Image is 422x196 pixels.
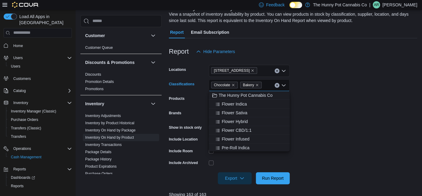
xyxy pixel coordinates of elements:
[8,174,72,181] span: Dashboards
[209,117,290,126] button: Flower Hybrid
[85,113,121,118] span: Inventory Adjustments
[1,41,74,50] button: Home
[11,166,28,173] button: Reports
[374,1,379,8] span: AR
[8,108,59,115] a: Inventory Manager (Classic)
[275,68,279,73] button: Clear input
[170,26,184,38] span: Report
[12,2,39,8] img: Cova
[85,143,122,147] a: Inventory Transactions
[150,59,157,66] button: Discounts & Promotions
[382,1,417,8] p: [PERSON_NAME]
[11,42,25,49] a: Home
[262,175,284,181] span: Run Report
[11,75,33,82] a: Customers
[6,115,74,124] button: Purchase Orders
[209,135,290,144] button: Flower Infused
[11,87,28,94] button: Catalog
[11,54,25,62] button: Users
[85,142,122,147] span: Inventory Transactions
[255,83,259,87] button: Remove Bakery from selection in this group
[85,121,134,125] a: Inventory by Product Historical
[240,82,262,88] span: Bakery
[222,127,252,133] span: Flower CBD/1:1
[85,121,134,125] span: Inventory by Product Historical
[11,184,24,188] span: Reports
[8,133,72,140] span: Transfers
[222,136,250,142] span: Flower Infused
[85,114,121,118] a: Inventory Adjustments
[231,83,235,87] button: Remove Chocolate from selection in this group
[85,157,111,161] a: Package History
[373,1,380,8] div: Alex Rolph
[222,119,248,125] span: Flower Hybrid
[1,54,74,62] button: Users
[209,126,290,135] button: Flower CBD/1:1
[11,99,72,106] span: Inventory
[13,55,23,60] span: Users
[85,128,136,133] span: Inventory On Hand by Package
[369,1,370,8] p: |
[8,153,44,161] a: Cash Management
[11,42,72,49] span: Home
[11,145,72,152] span: Operations
[8,125,72,132] span: Transfers (Classic)
[85,79,114,84] span: Promotion Details
[150,100,157,107] button: Inventory
[85,80,114,84] a: Promotion Details
[169,96,185,101] label: Products
[85,87,104,91] span: Promotions
[13,100,28,105] span: Inventory
[6,107,74,115] button: Inventory Manager (Classic)
[85,46,113,50] a: Customer Queue
[11,145,34,152] button: Operations
[11,166,72,173] span: Reports
[85,45,113,50] span: Customer Queue
[13,76,31,81] span: Customers
[221,172,248,184] span: Export
[169,149,193,153] label: Include Room
[218,172,252,184] button: Export
[11,126,41,131] span: Transfers (Classic)
[85,59,134,65] h3: Discounts & Promotions
[1,144,74,153] button: Operations
[11,99,31,106] button: Inventory
[85,150,111,154] a: Package Details
[11,109,56,114] span: Inventory Manager (Classic)
[1,74,74,83] button: Customers
[85,101,148,107] button: Inventory
[11,155,41,160] span: Cash Management
[11,87,72,94] span: Catalog
[211,67,257,74] span: 2591 Yonge St
[8,125,43,132] a: Transfers (Classic)
[266,2,285,8] span: Feedback
[85,101,104,107] h3: Inventory
[11,75,72,82] span: Customers
[11,64,20,69] span: Users
[11,175,35,180] span: Dashboards
[85,172,113,176] a: Purchase Orders
[256,172,290,184] button: Run Report
[85,135,134,140] a: Inventory On Hand by Product
[85,157,111,162] span: Package History
[313,1,367,8] p: The Hunny Pot Cannabis Co
[85,59,148,65] button: Discounts & Promotions
[11,54,72,62] span: Users
[85,72,101,77] a: Discounts
[8,133,28,140] a: Transfers
[85,128,136,132] a: Inventory On Hand by Package
[209,100,290,109] button: Flower Indica
[169,137,198,142] label: Include Location
[275,83,279,88] button: Clear input
[85,164,117,169] a: Product Expirations
[80,112,162,194] div: Inventory
[13,167,26,172] span: Reports
[209,109,290,117] button: Flower Sativa
[150,32,157,39] button: Customer
[169,11,414,24] div: View a snapshot of inventory availability by product. You can view products in stock by classific...
[13,146,31,151] span: Operations
[11,117,38,122] span: Purchase Orders
[80,71,162,95] div: Discounts & Promotions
